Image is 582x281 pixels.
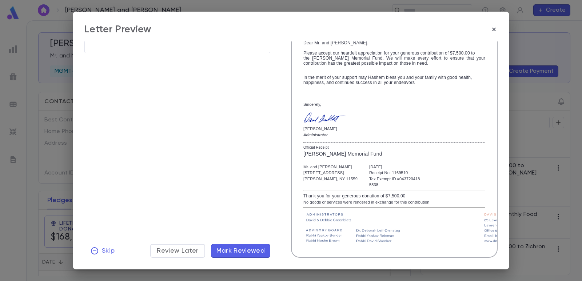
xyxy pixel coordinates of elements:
[303,176,358,182] div: [PERSON_NAME], NY 11559
[102,247,115,255] span: Skip
[303,80,415,85] span: happiness, and continued success in all your endeavors
[303,133,328,137] em: Administrator
[303,102,485,107] div: Sincerely,
[303,75,472,80] span: In the merit of your support may Hashem bless you and your family with good health,
[216,247,265,255] span: Mark Reviewed
[303,193,485,199] div: Thank you for your generous donation of $7,500.00
[303,111,347,124] img: GreenblattSignature.png
[303,170,358,176] div: [STREET_ADDRESS]
[303,199,485,205] div: No goods or services were rendered in exchange for this contribution
[84,23,151,36] div: Letter Preview
[303,150,485,158] div: [PERSON_NAME] Memorial Fund
[303,128,347,130] p: [PERSON_NAME]
[303,56,485,66] span: the [PERSON_NAME] Memorial Fund. We will make every effort to ensure that your contribution has t...
[369,164,420,170] div: [DATE]
[150,244,205,258] button: Review Later
[303,40,485,66] span: Dear Mr. and [PERSON_NAME],
[157,247,198,255] span: Review Later
[369,170,420,176] div: Receipt No: 1169510
[303,210,534,245] img: dmf bottom3.png
[303,164,358,170] div: Mr. and [PERSON_NAME]
[84,244,120,258] button: Skip
[303,145,485,150] div: Official Receipt
[211,244,271,258] button: Mark Reviewed
[303,51,475,56] span: Please accept our heartfelt appreciation for your generous contribution of $7,500.00 to
[369,176,420,182] div: Tax Exempt ID #043720418
[369,182,420,188] div: 5538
